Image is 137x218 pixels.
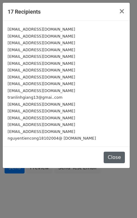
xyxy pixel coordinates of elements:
h5: 17 Recipients [8,8,41,16]
button: Close [104,152,125,163]
span: × [119,7,125,15]
small: [EMAIL_ADDRESS][DOMAIN_NAME] [8,122,75,127]
small: [EMAIL_ADDRESS][DOMAIN_NAME] [8,48,75,52]
small: [EMAIL_ADDRESS][DOMAIN_NAME] [8,27,75,31]
small: [EMAIL_ADDRESS][DOMAIN_NAME] [8,75,75,79]
small: [EMAIL_ADDRESS][DOMAIN_NAME] [8,81,75,86]
small: [EMAIL_ADDRESS][DOMAIN_NAME] [8,88,75,93]
small: nguyentiencong18102004@ [DOMAIN_NAME] [8,136,96,140]
small: [EMAIL_ADDRESS][DOMAIN_NAME] [8,61,75,66]
small: [EMAIL_ADDRESS][DOMAIN_NAME] [8,109,75,113]
small: [EMAIL_ADDRESS][DOMAIN_NAME] [8,129,75,134]
iframe: Chat Widget [107,189,137,218]
small: [EMAIL_ADDRESS][DOMAIN_NAME] [8,102,75,107]
small: [EMAIL_ADDRESS][DOMAIN_NAME] [8,41,75,45]
button: Close [114,3,130,20]
small: tranlinhgiang13@gmai..com [8,95,62,100]
small: [EMAIL_ADDRESS][DOMAIN_NAME] [8,68,75,72]
small: [EMAIL_ADDRESS][DOMAIN_NAME] [8,54,75,59]
small: [EMAIL_ADDRESS][DOMAIN_NAME] [8,34,75,38]
small: [EMAIL_ADDRESS][DOMAIN_NAME] [8,116,75,120]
